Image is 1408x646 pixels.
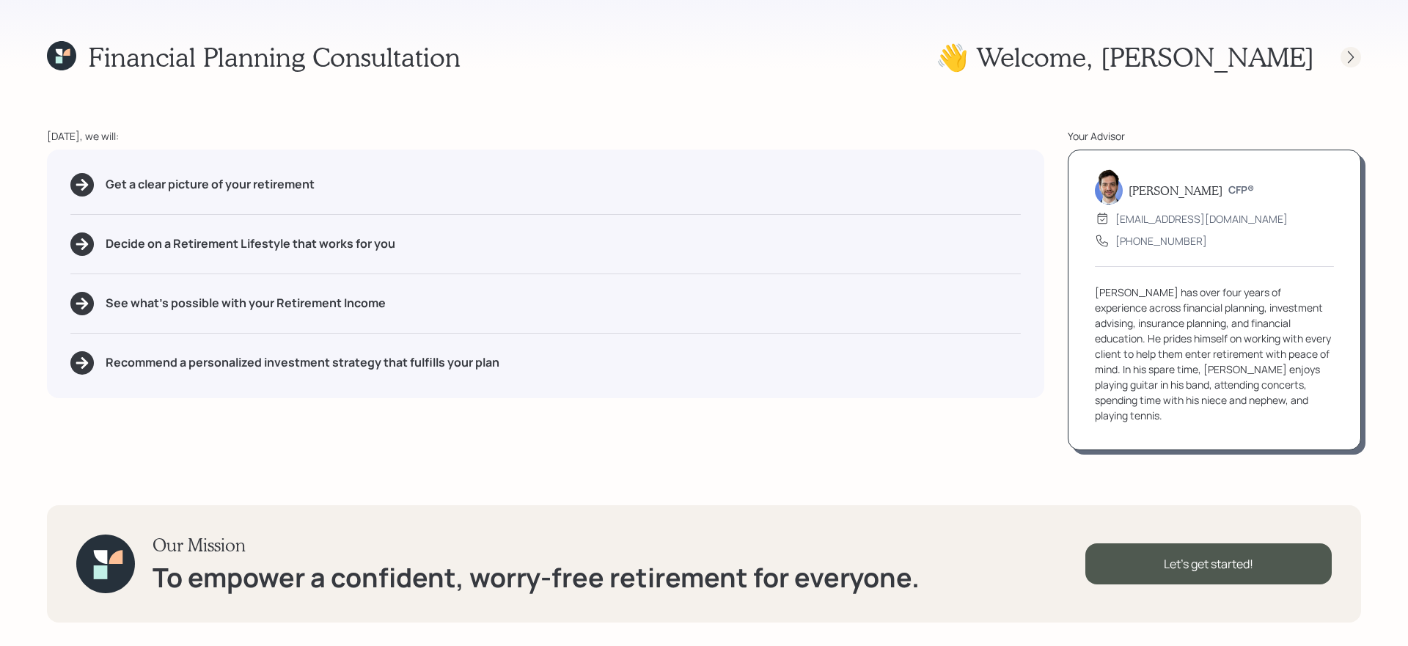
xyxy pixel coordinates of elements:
h1: Financial Planning Consultation [88,41,461,73]
div: Let's get started! [1085,543,1332,584]
h3: Our Mission [153,535,920,556]
h5: [PERSON_NAME] [1129,183,1222,197]
img: jonah-coleman-headshot.png [1095,169,1123,205]
h5: Decide on a Retirement Lifestyle that works for you [106,237,395,251]
h5: Recommend a personalized investment strategy that fulfills your plan [106,356,499,370]
div: Your Advisor [1068,128,1361,144]
h6: CFP® [1228,184,1254,197]
h1: 👋 Welcome , [PERSON_NAME] [936,41,1314,73]
div: [PERSON_NAME] has over four years of experience across financial planning, investment advising, i... [1095,285,1334,423]
div: [DATE], we will: [47,128,1044,144]
div: [EMAIL_ADDRESS][DOMAIN_NAME] [1115,211,1288,227]
h5: Get a clear picture of your retirement [106,177,315,191]
h1: To empower a confident, worry-free retirement for everyone. [153,562,920,593]
h5: See what's possible with your Retirement Income [106,296,386,310]
div: [PHONE_NUMBER] [1115,233,1207,249]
